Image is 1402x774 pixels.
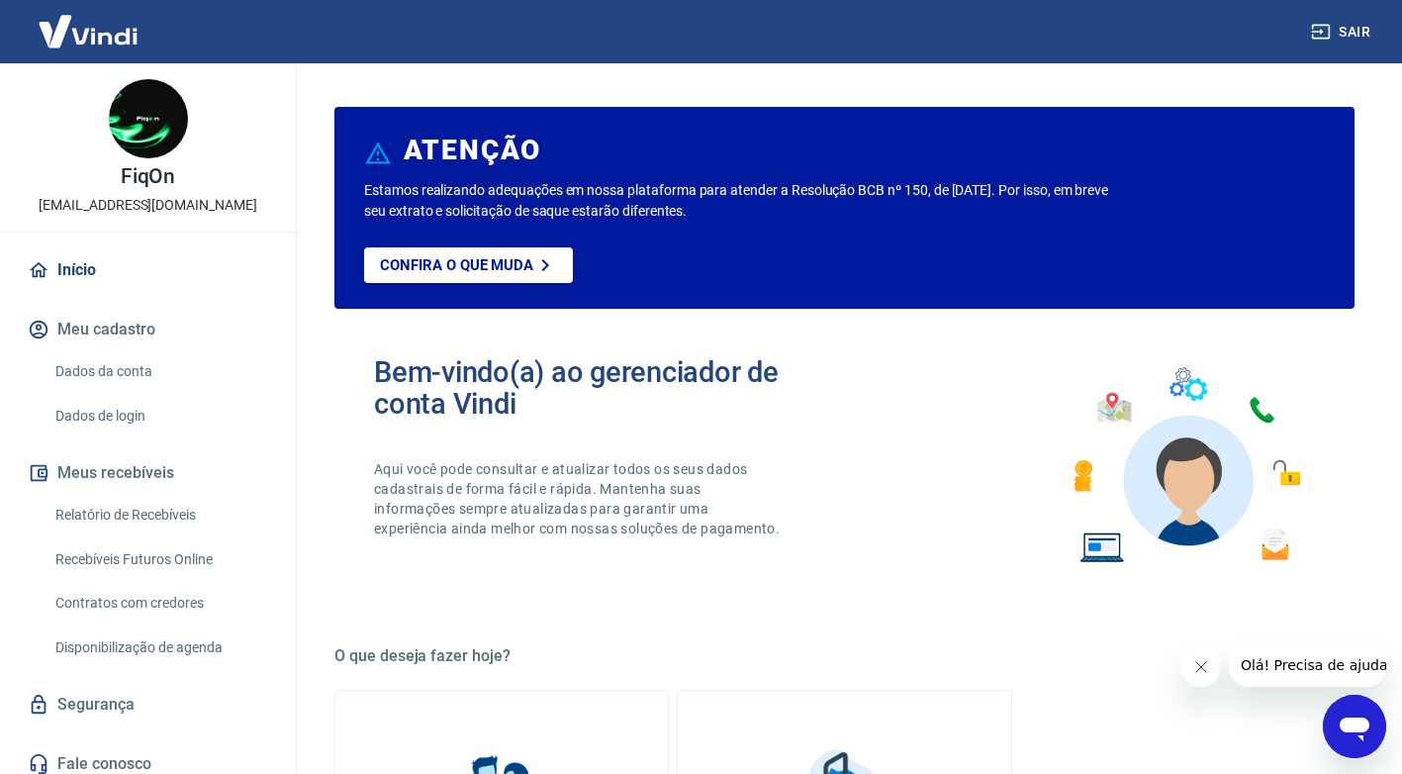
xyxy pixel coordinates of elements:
[1323,695,1386,758] iframe: Botão para abrir a janela de mensagens
[24,683,272,726] a: Segurança
[39,195,257,216] p: [EMAIL_ADDRESS][DOMAIN_NAME]
[364,180,1133,222] p: Estamos realizando adequações em nossa plataforma para atender a Resolução BCB nº 150, de [DATE]....
[404,141,541,160] h6: ATENÇÃO
[47,495,272,535] a: Relatório de Recebíveis
[47,351,272,392] a: Dados da conta
[374,459,784,538] p: Aqui você pode consultar e atualizar todos os seus dados cadastrais de forma fácil e rápida. Mant...
[47,539,272,580] a: Recebíveis Futuros Online
[1181,647,1221,687] iframe: Fechar mensagem
[374,356,845,420] h2: Bem-vindo(a) ao gerenciador de conta Vindi
[24,451,272,495] button: Meus recebíveis
[380,256,533,274] p: Confira o que muda
[12,14,166,30] span: Olá! Precisa de ajuda?
[364,247,573,283] a: Confira o que muda
[47,583,272,624] a: Contratos com credores
[109,79,188,158] img: ab0074d8-9ab8-4ee9-8770-ffd232dc6192.jpeg
[24,308,272,351] button: Meu cadastro
[1229,643,1386,687] iframe: Mensagem da empresa
[47,628,272,668] a: Disponibilização de agenda
[334,646,1355,666] h5: O que deseja fazer hoje?
[1307,14,1378,50] button: Sair
[47,396,272,436] a: Dados de login
[24,1,152,61] img: Vindi
[1056,356,1315,575] img: Imagem de um avatar masculino com diversos icones exemplificando as funcionalidades do gerenciado...
[121,166,176,187] p: FiqOn
[24,248,272,292] a: Início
